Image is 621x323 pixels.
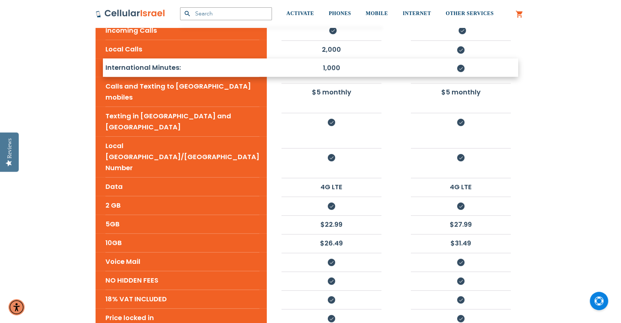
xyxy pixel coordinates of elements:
li: 2,000 [281,40,381,58]
span: OTHER SERVICES [446,11,494,16]
input: Search [180,7,272,20]
li: Calls and Texting to [GEOGRAPHIC_DATA] mobiles [105,77,259,107]
li: $27.99 [411,215,511,233]
span: INTERNET [403,11,431,16]
li: Texting in [GEOGRAPHIC_DATA] and [GEOGRAPHIC_DATA] [105,107,259,136]
li: NO HIDDEN FEES [105,271,259,290]
li: Local Calls [105,40,259,58]
li: $5 monthly [411,83,511,101]
span: PHONES [329,11,351,16]
li: Voice Mail [105,252,259,271]
li: $26.49 [281,234,381,252]
li: 4G LTE [281,178,381,195]
li: Data [105,177,259,196]
div: Reviews [6,138,13,158]
li: 18% VAT INCLUDED [105,290,259,308]
li: 2 GB [105,196,259,215]
li: Incoming Calls [105,21,259,40]
li: International Minutes: [105,58,259,77]
li: $31.49 [411,234,511,252]
li: 10GB [105,233,259,252]
li: 4G LTE [411,178,511,195]
span: ACTIVATE [287,11,314,16]
li: 1,000 [281,59,381,76]
li: 5GB [105,215,259,233]
li: Local [GEOGRAPHIC_DATA]/[GEOGRAPHIC_DATA] Number [105,136,259,177]
img: Cellular Israel Logo [96,9,165,18]
li: $22.99 [281,215,381,233]
span: MOBILE [366,11,388,16]
li: $5 monthly [281,83,381,101]
div: Accessibility Menu [8,299,25,315]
